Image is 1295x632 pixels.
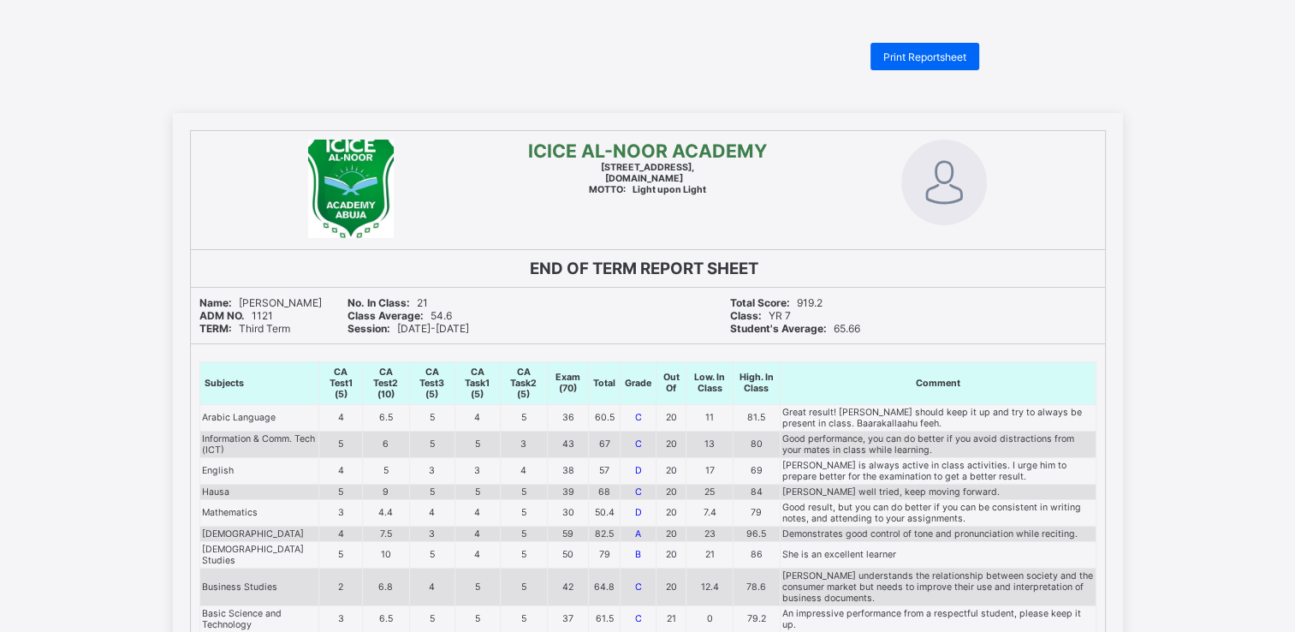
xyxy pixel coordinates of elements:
[686,499,733,526] td: 7.4
[621,457,656,484] td: D
[621,605,656,632] td: C
[454,526,500,541] td: 4
[656,568,686,605] td: 20
[781,484,1096,499] td: [PERSON_NAME] well tried, keep moving forward.
[656,431,686,457] td: 20
[589,568,621,605] td: 64.8
[363,457,410,484] td: 5
[199,309,273,322] span: 1121
[199,526,319,541] td: [DEMOGRAPHIC_DATA]
[589,484,621,499] td: 68
[363,404,410,431] td: 6.5
[730,296,790,309] b: Total Score:
[348,309,452,322] span: 54.6
[528,140,767,162] span: ICICE AL-NOOR ACADEMY
[500,605,547,632] td: 5
[605,173,683,184] b: [DOMAIN_NAME]
[733,526,781,541] td: 96.5
[621,404,656,431] td: C
[199,499,319,526] td: Mathematics
[730,309,762,322] b: Class:
[454,568,500,605] td: 5
[348,322,469,335] span: [DATE]-[DATE]
[621,541,656,568] td: B
[500,499,547,526] td: 5
[409,499,454,526] td: 4
[199,541,319,568] td: [DEMOGRAPHIC_DATA] Studies
[409,541,454,568] td: 5
[319,484,363,499] td: 5
[199,322,290,335] span: Third Term
[686,526,733,541] td: 23
[733,431,781,457] td: 80
[409,431,454,457] td: 5
[656,457,686,484] td: 20
[589,361,621,404] th: Total
[454,404,500,431] td: 4
[363,499,410,526] td: 4.4
[730,322,827,335] b: Student's Average:
[733,568,781,605] td: 78.6
[686,484,733,499] td: 25
[686,568,733,605] td: 12.4
[199,457,319,484] td: English
[589,404,621,431] td: 60.5
[500,541,547,568] td: 5
[319,499,363,526] td: 3
[348,296,428,309] span: 21
[454,605,500,632] td: 5
[363,484,410,499] td: 9
[409,568,454,605] td: 4
[409,484,454,499] td: 5
[199,296,322,309] span: [PERSON_NAME]
[454,431,500,457] td: 5
[454,484,500,499] td: 5
[530,259,758,278] b: END OF TERM REPORT SHEET
[348,309,424,322] b: Class Average:
[733,605,781,632] td: 79.2
[656,541,686,568] td: 20
[589,184,626,195] b: MOTTO:
[589,431,621,457] td: 67
[199,404,319,431] td: Arabic Language
[589,184,706,195] span: Light upon Light
[409,605,454,632] td: 5
[363,568,410,605] td: 6.8
[656,361,686,404] th: Out Of
[781,431,1096,457] td: Good performance, you can do better if you avoid distractions from your mates in class while lear...
[454,541,500,568] td: 4
[781,526,1096,541] td: Demonstrates good control of tone and pronunciation while reciting.
[621,568,656,605] td: C
[883,51,966,63] span: Print Reportsheet
[199,309,245,322] b: ADM NO.
[589,526,621,541] td: 82.5
[781,568,1096,605] td: [PERSON_NAME] understands the relationship between society and the consumer market but needs to i...
[733,404,781,431] td: 81.5
[547,568,589,605] td: 42
[656,499,686,526] td: 20
[454,361,500,404] th: CA Task1 (5)
[199,296,232,309] b: Name:
[621,526,656,541] td: A
[656,484,686,499] td: 20
[589,541,621,568] td: 79
[319,541,363,568] td: 5
[589,457,621,484] td: 57
[621,499,656,526] td: D
[621,431,656,457] td: C
[409,404,454,431] td: 5
[319,568,363,605] td: 2
[500,361,547,404] th: CA Task2 (5)
[319,404,363,431] td: 4
[348,296,410,309] b: No. In Class:
[199,431,319,457] td: Information & Comm. Tech (ICT)
[547,431,589,457] td: 43
[319,431,363,457] td: 5
[733,484,781,499] td: 84
[409,457,454,484] td: 3
[589,499,621,526] td: 50.4
[686,431,733,457] td: 13
[733,457,781,484] td: 69
[656,526,686,541] td: 20
[547,499,589,526] td: 30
